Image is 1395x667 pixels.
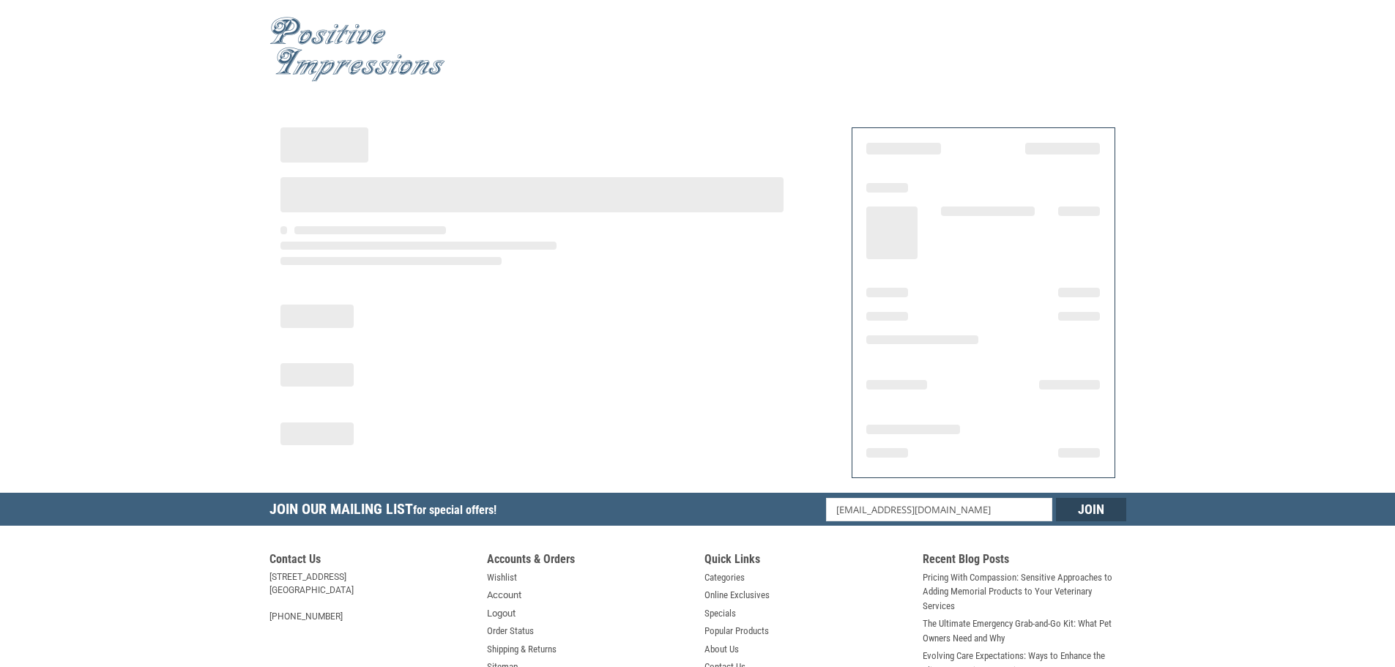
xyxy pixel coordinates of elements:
[487,606,516,621] a: Logout
[923,570,1126,614] a: Pricing With Compassion: Sensitive Approaches to Adding Memorial Products to Your Veterinary Serv...
[269,552,473,570] h5: Contact Us
[704,642,739,657] a: About Us
[487,570,517,585] a: Wishlist
[826,498,1052,521] input: Email
[923,616,1126,645] a: The Ultimate Emergency Grab-and-Go Kit: What Pet Owners Need and Why
[269,493,504,530] h5: Join Our Mailing List
[704,606,736,621] a: Specials
[487,624,534,638] a: Order Status
[1056,498,1126,521] input: Join
[704,588,770,603] a: Online Exclusives
[413,503,496,517] span: for special offers!
[704,552,908,570] h5: Quick Links
[704,570,745,585] a: Categories
[487,552,691,570] h5: Accounts & Orders
[923,552,1126,570] h5: Recent Blog Posts
[487,642,557,657] a: Shipping & Returns
[487,588,521,603] a: Account
[704,624,769,638] a: Popular Products
[269,17,445,82] img: Positive Impressions
[269,570,473,623] address: [STREET_ADDRESS] [GEOGRAPHIC_DATA] [PHONE_NUMBER]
